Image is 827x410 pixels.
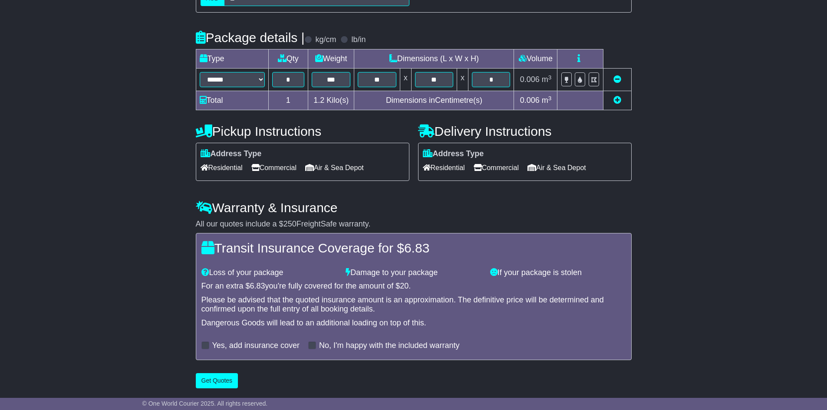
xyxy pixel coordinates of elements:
a: Remove this item [613,75,621,84]
span: 250 [283,220,297,228]
div: All our quotes include a $ FreightSafe warranty. [196,220,632,229]
td: Type [196,49,268,69]
h4: Warranty & Insurance [196,200,632,215]
h4: Pickup Instructions [196,124,409,138]
div: Dangerous Goods will lead to an additional loading on top of this. [201,318,626,328]
label: lb/in [351,35,366,45]
span: 6.83 [250,282,265,290]
span: 20 [400,282,409,290]
div: If your package is stolen [486,268,630,278]
span: Commercial [251,161,297,174]
span: Residential [423,161,465,174]
td: x [457,69,468,91]
span: m [542,96,552,105]
td: Total [196,91,268,110]
span: Residential [201,161,243,174]
span: m [542,75,552,84]
h4: Delivery Instructions [418,124,632,138]
h4: Transit Insurance Coverage for $ [201,241,626,255]
span: Air & Sea Depot [305,161,364,174]
label: Address Type [201,149,262,159]
label: Address Type [423,149,484,159]
span: 6.83 [404,241,429,255]
span: © One World Courier 2025. All rights reserved. [142,400,268,407]
td: Volume [514,49,557,69]
div: Damage to your package [341,268,486,278]
td: x [400,69,411,91]
div: Loss of your package [197,268,342,278]
td: 1 [268,91,308,110]
span: 0.006 [520,75,540,84]
div: For an extra $ you're fully covered for the amount of $ . [201,282,626,291]
td: Qty [268,49,308,69]
td: Dimensions in Centimetre(s) [354,91,514,110]
sup: 3 [548,74,552,81]
span: Air & Sea Depot [527,161,586,174]
label: No, I'm happy with the included warranty [319,341,460,351]
label: kg/cm [315,35,336,45]
td: Dimensions (L x W x H) [354,49,514,69]
button: Get Quotes [196,373,238,388]
td: Kilo(s) [308,91,354,110]
span: Commercial [474,161,519,174]
div: Please be advised that the quoted insurance amount is an approximation. The definitive price will... [201,295,626,314]
a: Add new item [613,96,621,105]
span: 0.006 [520,96,540,105]
td: Weight [308,49,354,69]
label: Yes, add insurance cover [212,341,300,351]
h4: Package details | [196,30,305,45]
span: 1.2 [313,96,324,105]
sup: 3 [548,95,552,102]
